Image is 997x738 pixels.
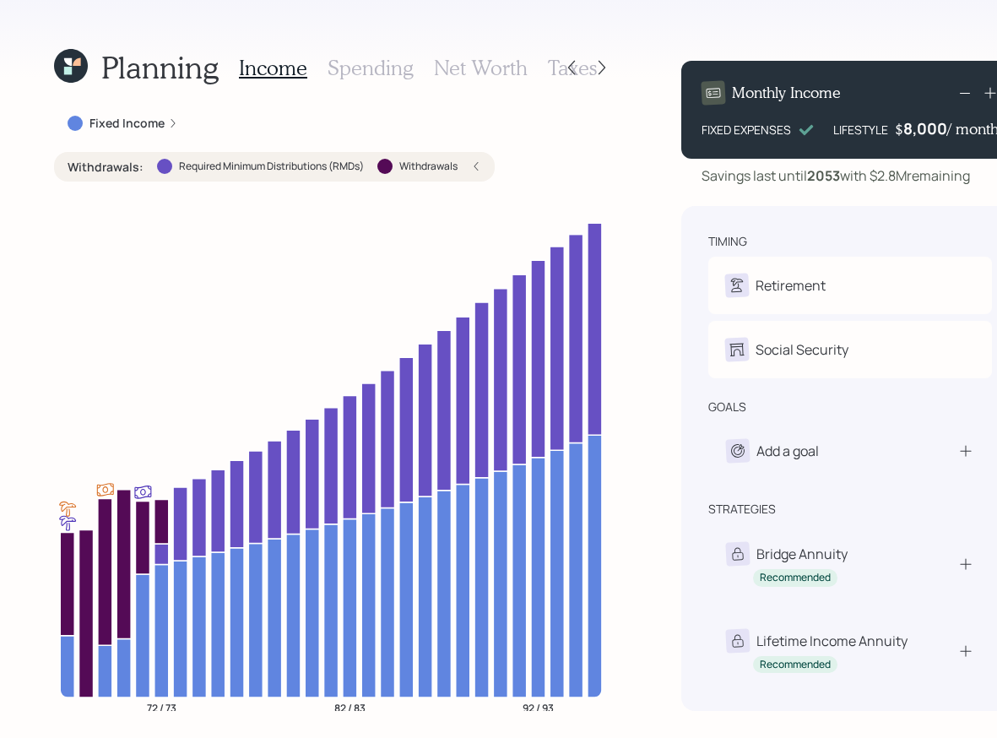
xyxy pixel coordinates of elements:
[89,115,165,132] label: Fixed Income
[756,544,848,564] div: Bridge Annuity
[807,166,840,185] b: 2053
[523,701,554,715] tspan: 92 / 93
[833,121,888,138] div: LIFESTYLE
[756,339,848,360] div: Social Security
[702,166,970,186] div: Savings last until with $2.8M remaining
[434,56,528,80] h3: Net Worth
[239,56,307,80] h3: Income
[548,56,597,80] h3: Taxes
[68,159,144,176] label: Withdrawals :
[702,121,791,138] div: FIXED EXPENSES
[895,120,903,138] h4: $
[760,571,831,585] div: Recommended
[101,49,219,85] h1: Planning
[708,501,776,518] div: strategies
[756,275,826,296] div: Retirement
[708,233,747,250] div: timing
[756,631,908,651] div: Lifetime Income Annuity
[903,118,947,138] div: 8,000
[399,160,458,174] label: Withdrawals
[179,160,364,174] label: Required Minimum Distributions (RMDs)
[732,84,841,102] h4: Monthly Income
[708,399,746,415] div: goals
[334,701,366,715] tspan: 82 / 83
[760,658,831,672] div: Recommended
[328,56,414,80] h3: Spending
[147,701,176,715] tspan: 72 / 73
[756,441,819,461] div: Add a goal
